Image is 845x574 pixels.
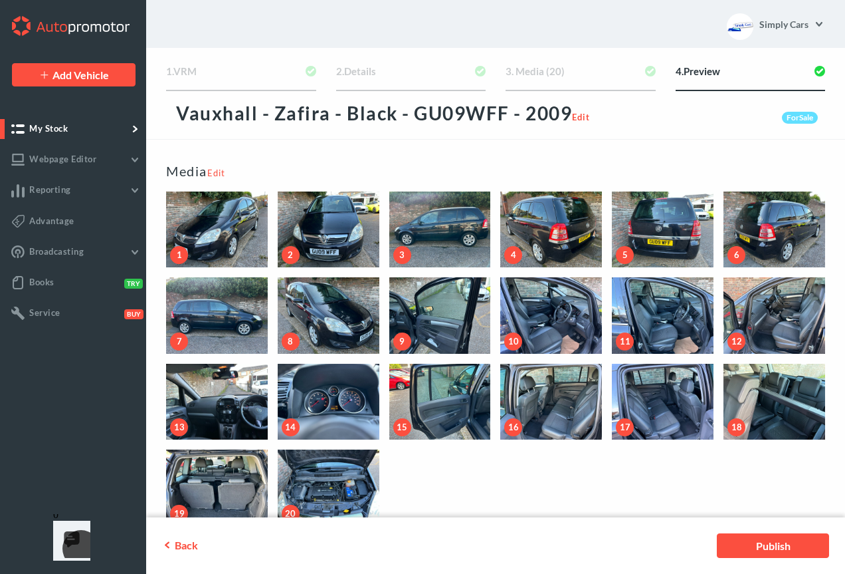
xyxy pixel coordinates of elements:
[572,112,590,122] a: Edit
[336,65,344,77] span: 2.
[162,539,226,552] a: Back
[282,505,300,523] div: 20
[166,64,316,91] div: VRM
[170,246,188,264] div: 1
[676,65,684,77] span: 4.
[393,333,411,351] div: 9
[207,168,225,178] a: Edit
[504,246,522,264] div: 4
[29,246,84,257] span: Broadcasting
[504,418,522,436] div: 16
[175,538,198,551] span: Back
[676,64,826,91] div: Preview
[782,112,818,124] div: ForSale
[336,64,486,91] div: Details
[122,277,141,288] button: Try
[727,418,745,436] div: 18
[170,505,188,523] div: 19
[717,533,829,558] a: Publish
[282,246,300,264] div: 2
[124,309,143,319] span: Buy
[124,279,143,289] span: Try
[12,63,136,86] a: Add Vehicle
[504,333,522,351] div: 10
[29,215,74,226] span: Advantage
[759,11,825,37] a: Simply Cars
[166,91,772,128] div: Vauxhall - Zafira - Black - GU09WFF - 2009
[52,69,109,81] span: Add Vehicle
[516,65,565,77] span: Media (20)
[46,514,103,571] iframe: Front Chat
[727,246,745,264] div: 6
[393,418,411,436] div: 15
[166,140,825,192] div: Media
[282,418,300,436] div: 14
[29,154,96,164] span: Webpage Editor
[616,333,634,351] div: 11
[166,65,173,77] span: 1.
[616,246,634,264] div: 5
[29,277,54,287] span: Books
[29,307,60,318] span: Service
[506,65,514,77] span: 3.
[282,333,300,351] div: 8
[29,184,71,195] span: Reporting
[29,123,68,134] span: My Stock
[616,418,634,436] div: 17
[727,333,745,351] div: 12
[122,308,141,319] button: Buy
[170,418,188,436] div: 13
[170,333,188,351] div: 7
[393,246,411,264] div: 3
